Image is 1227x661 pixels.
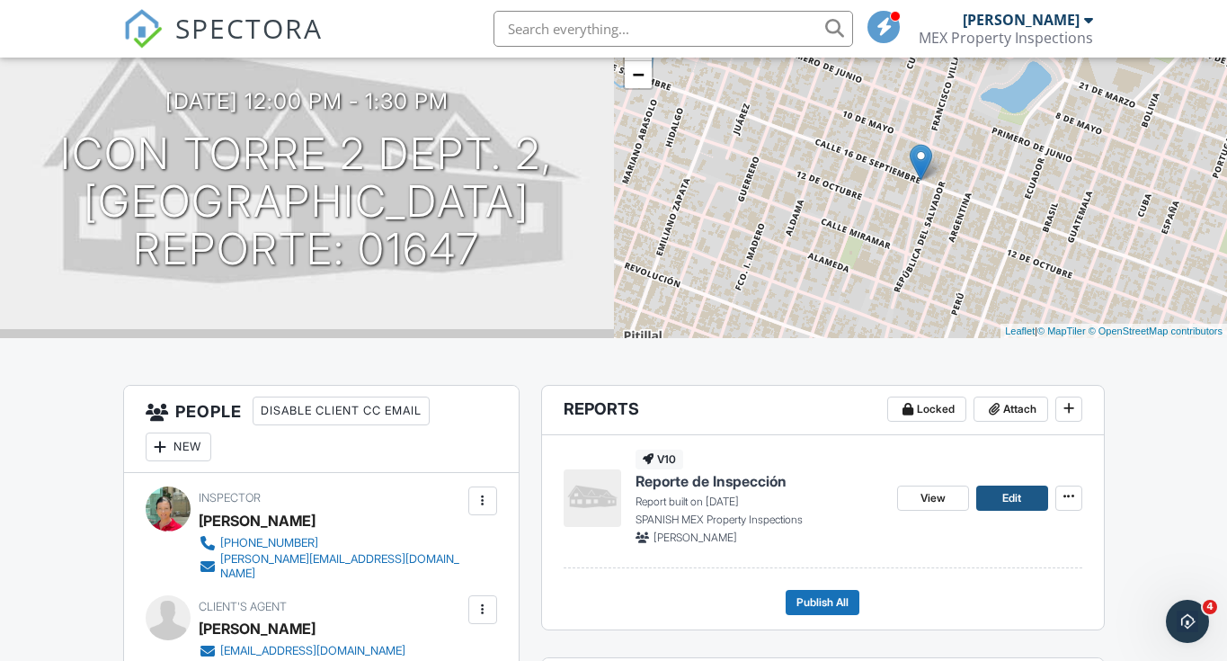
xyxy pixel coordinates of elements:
[220,644,405,658] div: [EMAIL_ADDRESS][DOMAIN_NAME]
[963,11,1080,29] div: [PERSON_NAME]
[199,600,287,613] span: Client's Agent
[220,552,464,581] div: [PERSON_NAME][EMAIL_ADDRESS][DOMAIN_NAME]
[123,24,323,62] a: SPECTORA
[1166,600,1209,643] iframe: Intercom live chat
[199,491,261,505] span: Inspector
[175,9,323,47] span: SPECTORA
[199,507,316,534] div: [PERSON_NAME]
[1000,324,1227,339] div: |
[199,534,464,552] a: [PHONE_NUMBER]
[29,130,585,272] h1: ICON Torre 2 Dept. 2, [GEOGRAPHIC_DATA] Reporte: 01647
[199,615,316,642] a: [PERSON_NAME]
[1037,326,1086,336] a: © MapTiler
[220,536,318,550] div: [PHONE_NUMBER]
[253,397,430,425] div: Disable Client CC Email
[1005,326,1035,336] a: Leaflet
[123,9,163,49] img: The Best Home Inspection Software - Spectora
[1089,326,1223,336] a: © OpenStreetMap contributors
[1203,600,1217,614] span: 4
[199,642,405,660] a: [EMAIL_ADDRESS][DOMAIN_NAME]
[124,386,519,473] h3: People
[919,29,1093,47] div: MEX Property Inspections
[199,552,464,581] a: [PERSON_NAME][EMAIL_ADDRESS][DOMAIN_NAME]
[493,11,853,47] input: Search everything...
[165,89,449,113] h3: [DATE] 12:00 pm - 1:30 pm
[625,61,652,88] a: Zoom out
[146,433,211,461] div: New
